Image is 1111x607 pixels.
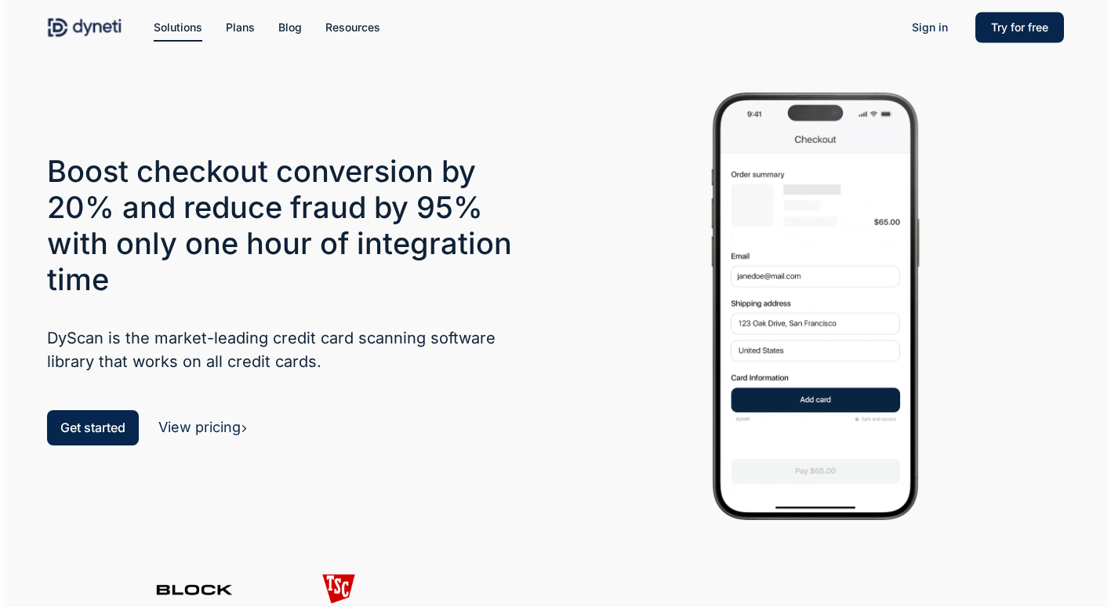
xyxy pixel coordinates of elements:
span: Resources [325,20,380,34]
a: Try for free [975,19,1064,36]
h3: Boost checkout conversion by 20% and reduce fraud by 95% with only one hour of integration time [47,153,521,297]
span: Sign in [912,20,948,34]
a: Plans [226,19,255,36]
a: Resources [325,19,380,36]
span: Get started [60,420,125,435]
a: View pricing [158,419,248,435]
a: Solutions [154,19,202,36]
a: Get started [47,410,139,446]
span: Plans [226,20,255,34]
span: Solutions [154,20,202,34]
h5: DyScan is the market-leading credit card scanning software library that works on all credit cards. [47,326,521,373]
span: Try for free [991,20,1048,34]
img: client [130,567,259,607]
span: Blog [278,20,302,34]
a: Sign in [896,15,964,40]
a: Blog [278,19,302,36]
img: client [274,567,403,607]
img: Dyneti Technologies [47,16,122,39]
